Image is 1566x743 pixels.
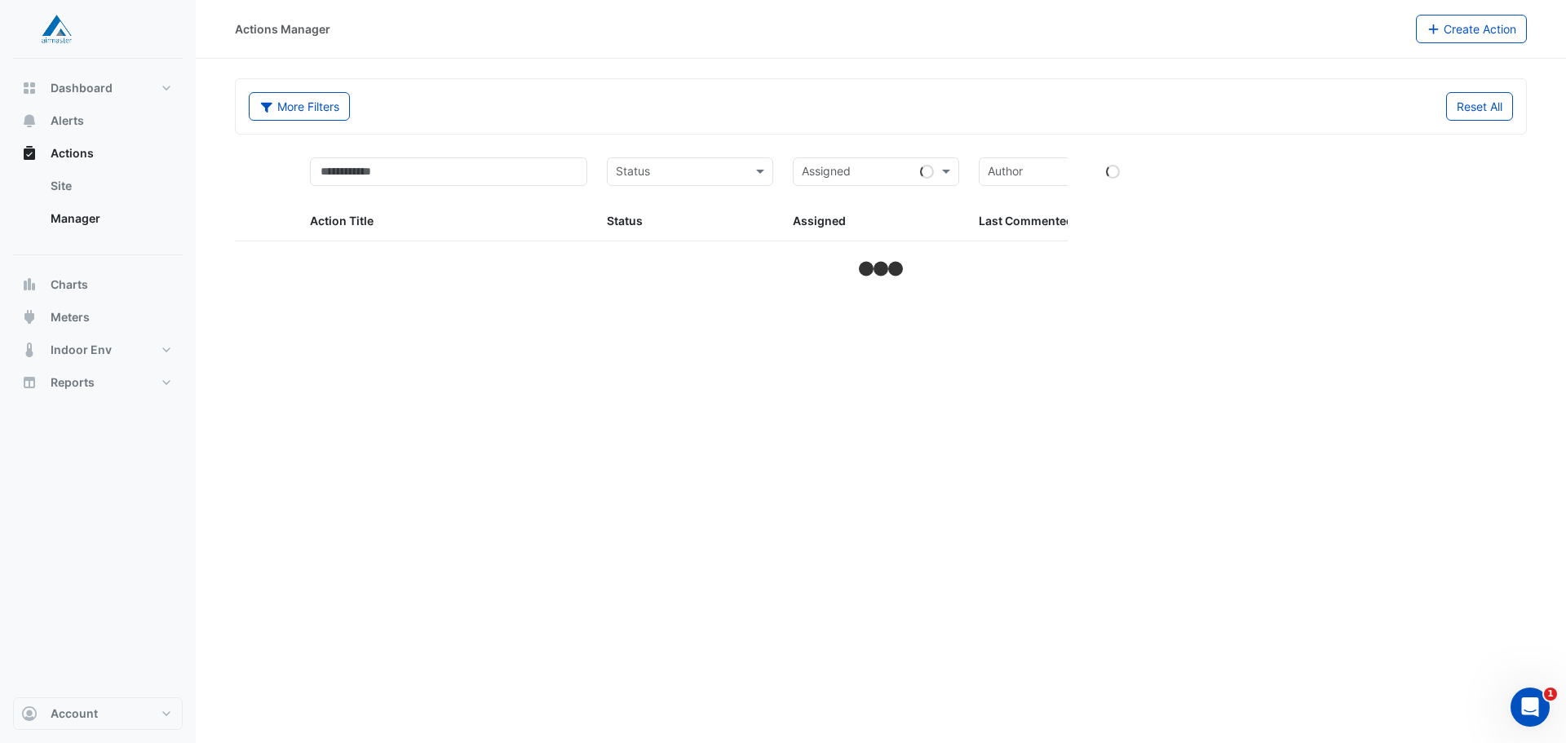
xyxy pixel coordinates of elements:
[20,13,93,46] img: Company Logo
[51,276,88,293] span: Charts
[21,80,38,96] app-icon: Dashboard
[13,137,183,170] button: Actions
[13,697,183,730] button: Account
[21,374,38,391] app-icon: Reports
[51,113,84,129] span: Alerts
[13,170,183,241] div: Actions
[1446,92,1513,121] button: Reset All
[21,145,38,161] app-icon: Actions
[13,72,183,104] button: Dashboard
[13,268,183,301] button: Charts
[1511,688,1550,727] iframe: Intercom live chat
[793,214,846,228] span: Assigned
[979,214,1073,228] span: Last Commented
[51,80,113,96] span: Dashboard
[235,20,330,38] div: Actions Manager
[1544,688,1557,701] span: 1
[607,214,643,228] span: Status
[51,342,112,358] span: Indoor Env
[38,202,183,235] a: Manager
[1416,15,1528,43] button: Create Action
[21,309,38,325] app-icon: Meters
[51,705,98,722] span: Account
[21,342,38,358] app-icon: Indoor Env
[51,309,90,325] span: Meters
[249,92,350,121] button: More Filters
[1365,214,1412,228] span: Updated
[51,374,95,391] span: Reports
[38,170,183,202] a: Site
[1361,165,1409,179] span: Updated
[51,145,94,161] span: Actions
[13,334,183,366] button: Indoor Env
[13,366,183,399] button: Reports
[13,301,183,334] button: Meters
[1165,214,1186,228] span: Site
[21,276,38,293] app-icon: Charts
[13,104,183,137] button: Alerts
[310,214,374,228] span: Action Title
[1351,157,1517,186] button: Updated
[21,113,38,129] app-icon: Alerts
